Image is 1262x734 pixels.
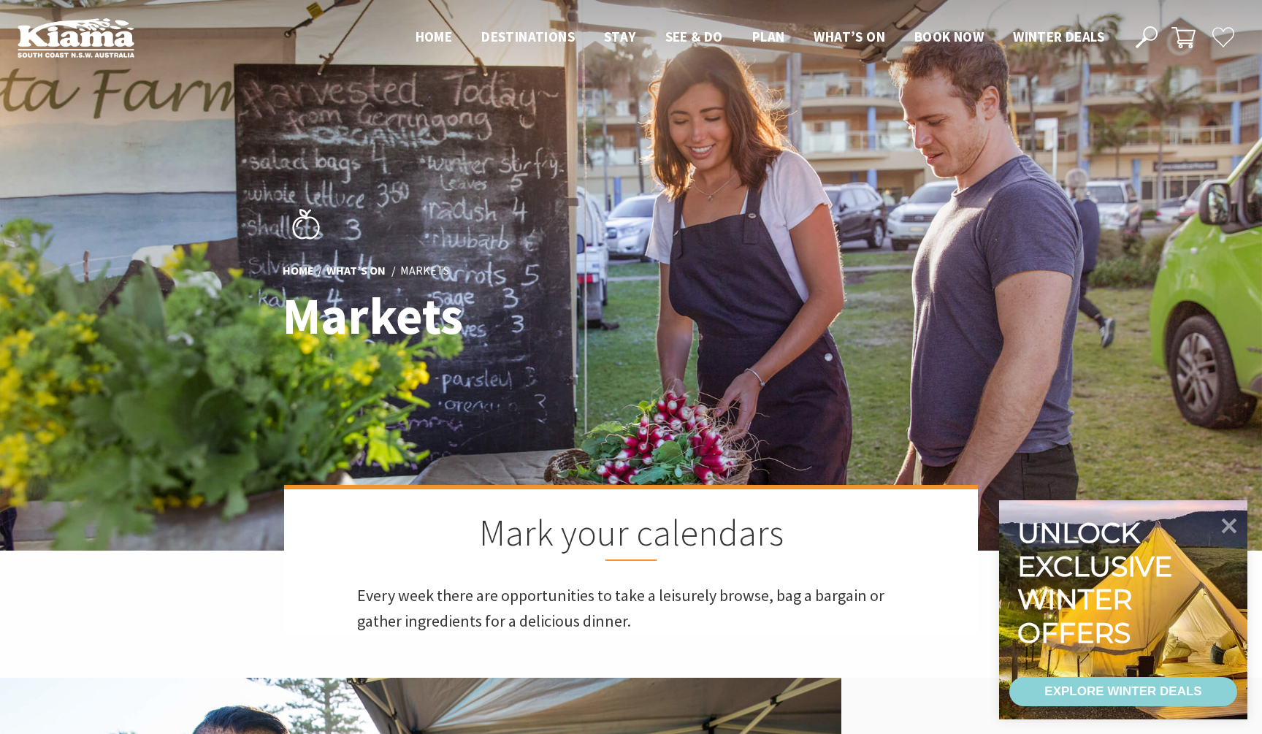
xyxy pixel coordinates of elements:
[1017,516,1179,649] div: Unlock exclusive winter offers
[283,288,695,344] h1: Markets
[18,18,134,58] img: Kiama Logo
[752,28,785,45] span: Plan
[400,261,449,280] li: Markets
[481,28,575,45] span: Destinations
[326,263,386,279] a: What’s On
[1009,677,1237,706] a: EXPLORE WINTER DEALS
[357,511,905,561] h2: Mark your calendars
[1044,677,1201,706] div: EXPLORE WINTER DEALS
[357,583,905,634] p: Every week there are opportunities to take a leisurely browse, bag a bargain or gather ingredient...
[914,28,984,45] span: Book now
[814,28,885,45] span: What’s On
[665,28,723,45] span: See & Do
[416,28,453,45] span: Home
[401,26,1119,50] nav: Main Menu
[283,263,314,279] a: Home
[604,28,636,45] span: Stay
[1013,28,1104,45] span: Winter Deals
